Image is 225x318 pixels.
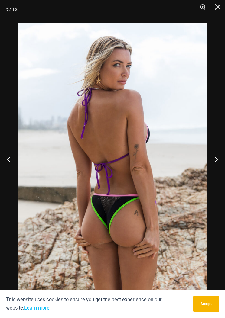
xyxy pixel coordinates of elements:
button: Accept [193,296,219,312]
a: Learn more [24,305,50,311]
p: This website uses cookies to ensure you get the best experience on our website. [6,296,189,312]
button: Next [202,144,225,174]
div: 5 / 16 [6,5,17,14]
img: Reckless Neon Crush Black Neon 306 Tri Top 296 Cheeky 01 [18,23,207,306]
